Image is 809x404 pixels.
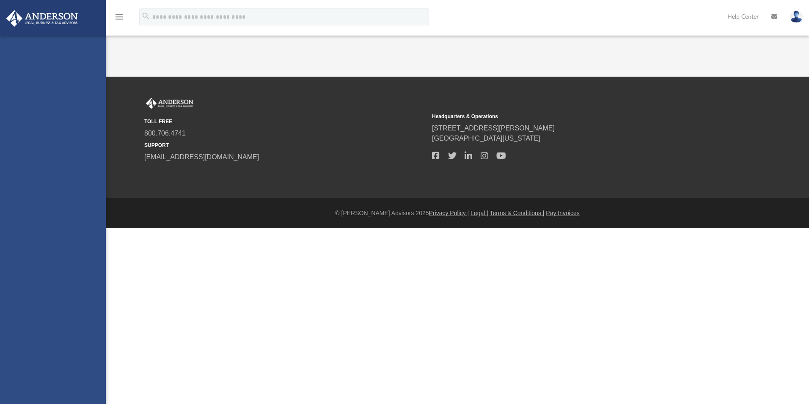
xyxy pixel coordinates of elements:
img: Anderson Advisors Platinum Portal [4,10,80,27]
a: Terms & Conditions | [490,210,545,216]
a: [GEOGRAPHIC_DATA][US_STATE] [432,135,540,142]
div: © [PERSON_NAME] Advisors 2025 [106,209,809,218]
a: [STREET_ADDRESS][PERSON_NAME] [432,125,555,132]
a: 800.706.4741 [144,130,186,137]
a: [EMAIL_ADDRESS][DOMAIN_NAME] [144,153,259,160]
a: Legal | [471,210,488,216]
a: Pay Invoices [546,210,579,216]
small: TOLL FREE [144,118,426,125]
i: menu [114,12,124,22]
small: Headquarters & Operations [432,113,714,120]
img: Anderson Advisors Platinum Portal [144,98,195,109]
i: search [141,11,151,21]
a: menu [114,16,124,22]
small: SUPPORT [144,141,426,149]
img: User Pic [790,11,803,23]
a: Privacy Policy | [429,210,469,216]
